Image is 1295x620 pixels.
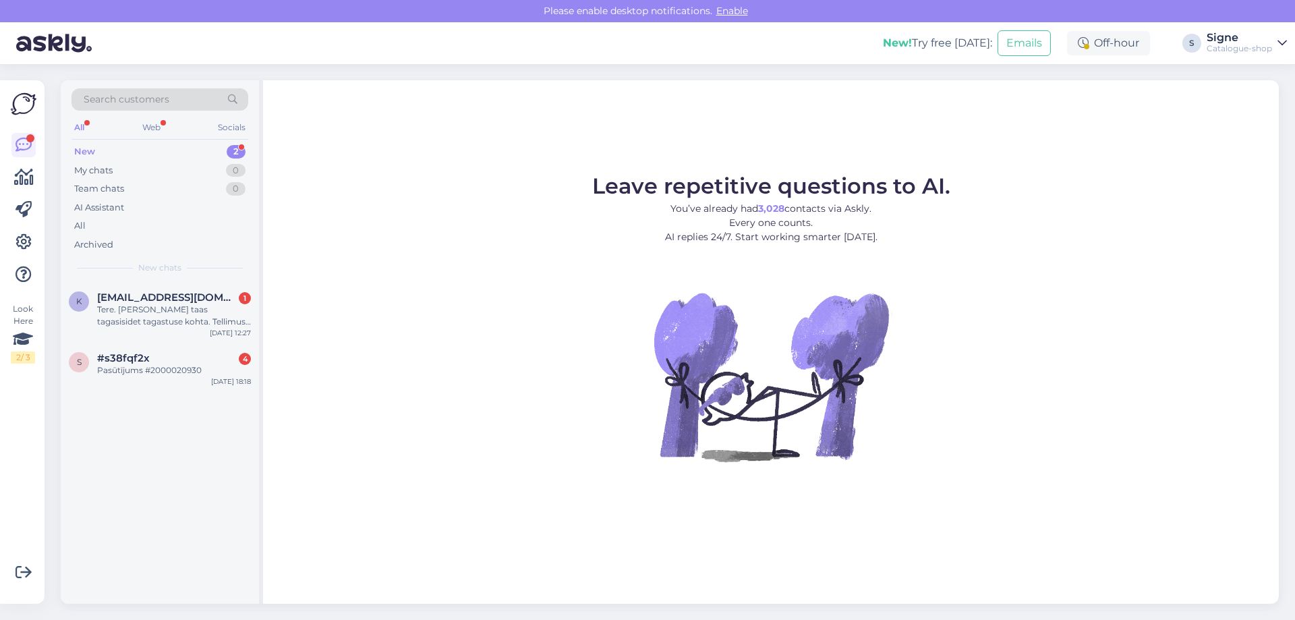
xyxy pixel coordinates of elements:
div: AI Assistant [74,201,124,215]
span: #s38fqf2x [97,352,150,364]
div: 0 [226,164,246,177]
div: S [1182,34,1201,53]
b: New! [883,36,912,49]
div: [DATE] 12:27 [210,328,251,338]
div: Socials [215,119,248,136]
div: My chats [74,164,113,177]
span: Enable [712,5,752,17]
div: Team chats [74,182,124,196]
span: Search customers [84,92,169,107]
img: No Chat active [650,255,892,498]
img: Askly Logo [11,91,36,117]
div: Signe [1207,32,1272,43]
div: 0 [226,182,246,196]
div: Off-hour [1067,31,1150,55]
div: 2 / 3 [11,351,35,364]
div: All [74,219,86,233]
span: k [76,296,82,306]
b: 3,028 [758,202,784,215]
span: Leave repetitive questions to AI. [592,173,950,199]
a: SigneCatalogue-shop [1207,32,1287,54]
span: k.kruusa@gmail.com [97,291,237,304]
div: Pasūtījums #2000020930 [97,364,251,376]
div: 2 [227,145,246,159]
div: All [71,119,87,136]
button: Emails [998,30,1051,56]
div: 1 [239,292,251,304]
span: s [77,357,82,367]
p: You’ve already had contacts via Askly. Every one counts. AI replies 24/7. Start working smarter [... [592,202,950,244]
div: Try free [DATE]: [883,35,992,51]
div: [DATE] 18:18 [211,376,251,387]
div: 4 [239,353,251,365]
div: Archived [74,238,113,252]
div: Look Here [11,303,35,364]
div: Tere. [PERSON_NAME] taas tagasisidet tagastuse kohta. Tellimuse nr #000050984. Näen et tellimus o... [97,304,251,328]
div: New [74,145,95,159]
div: Catalogue-shop [1207,43,1272,54]
span: New chats [138,262,181,274]
div: Web [140,119,163,136]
